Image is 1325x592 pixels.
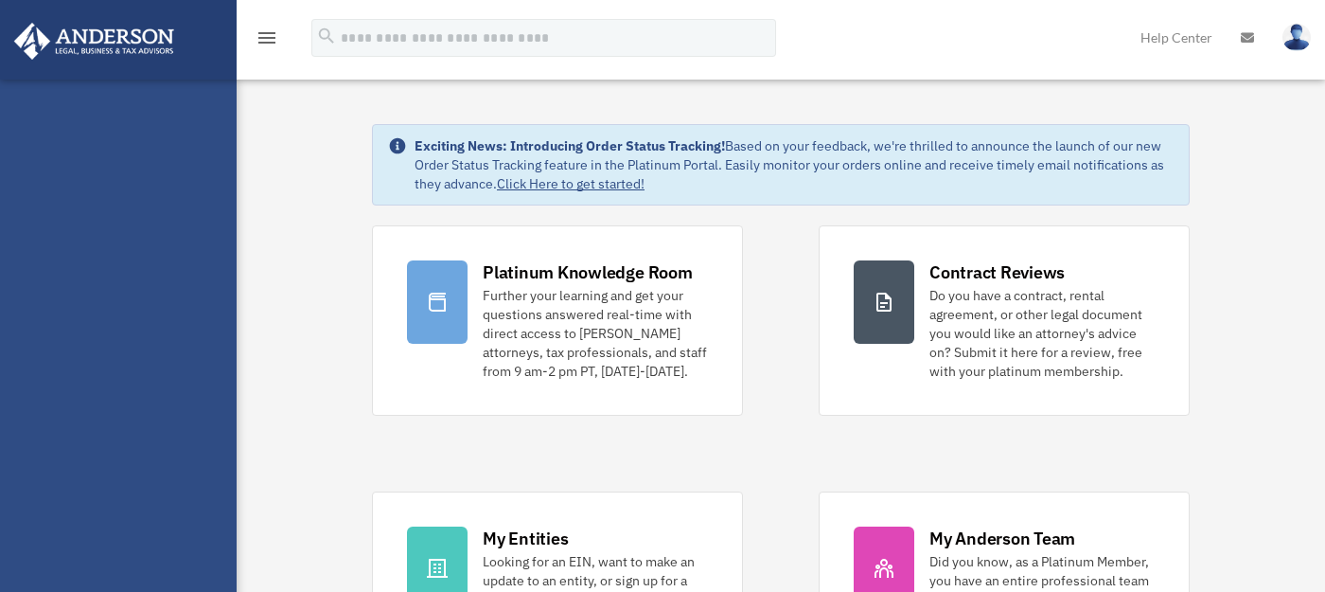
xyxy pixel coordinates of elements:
[415,137,725,154] strong: Exciting News: Introducing Order Status Tracking!
[256,27,278,49] i: menu
[316,26,337,46] i: search
[372,225,743,416] a: Platinum Knowledge Room Further your learning and get your questions answered real-time with dire...
[929,527,1075,550] div: My Anderson Team
[497,175,645,192] a: Click Here to get started!
[415,136,1174,193] div: Based on your feedback, we're thrilled to announce the launch of our new Order Status Tracking fe...
[483,286,708,381] div: Further your learning and get your questions answered real-time with direct access to [PERSON_NAM...
[256,33,278,49] a: menu
[1282,24,1311,51] img: User Pic
[819,225,1190,416] a: Contract Reviews Do you have a contract, rental agreement, or other legal document you would like...
[483,527,568,550] div: My Entities
[929,260,1065,284] div: Contract Reviews
[929,286,1155,381] div: Do you have a contract, rental agreement, or other legal document you would like an attorney's ad...
[9,23,180,60] img: Anderson Advisors Platinum Portal
[483,260,693,284] div: Platinum Knowledge Room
